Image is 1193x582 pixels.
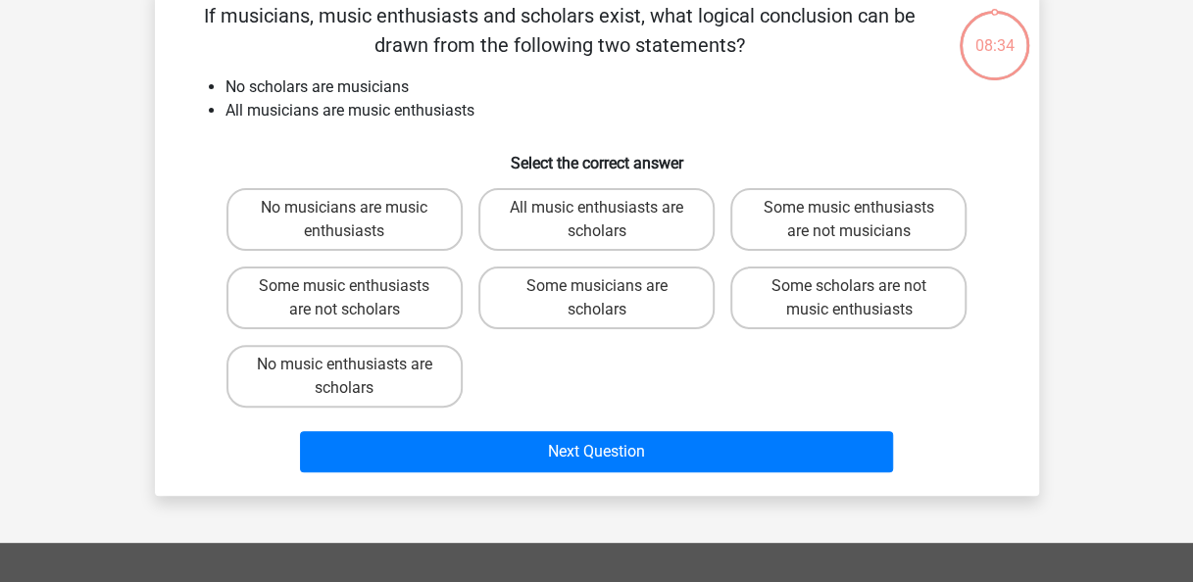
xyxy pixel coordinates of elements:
label: All music enthusiasts are scholars [478,188,715,251]
label: Some musicians are scholars [478,267,715,329]
p: If musicians, music enthusiasts and scholars exist, what logical conclusion can be drawn from the... [186,1,934,60]
label: Some scholars are not music enthusiasts [730,267,967,329]
label: Some music enthusiasts are not musicians [730,188,967,251]
li: All musicians are music enthusiasts [225,99,1008,122]
h6: Select the correct answer [186,138,1008,172]
li: No scholars are musicians [225,75,1008,99]
label: Some music enthusiasts are not scholars [226,267,463,329]
div: 08:34 [958,9,1031,58]
label: No musicians are music enthusiasts [226,188,463,251]
label: No music enthusiasts are scholars [226,345,463,408]
button: Next Question [300,431,893,472]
